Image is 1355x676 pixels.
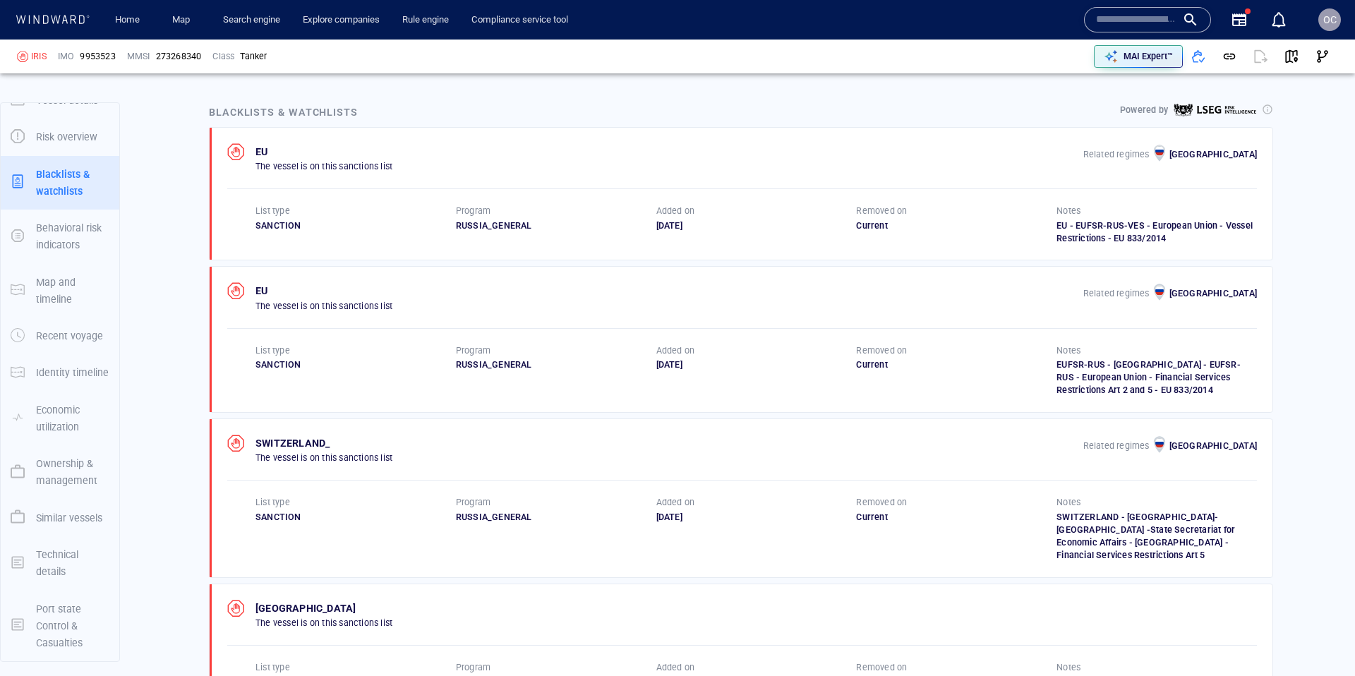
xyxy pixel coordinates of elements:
p: [GEOGRAPHIC_DATA] [255,600,392,617]
button: Economic utilization [1,392,119,446]
div: EU - EUFSR-RUS-VES - European Union - Vessel Restrictions - EU 833/2014 [1056,219,1257,245]
div: [DATE] [656,219,857,232]
button: Similar vessels [1,500,119,536]
button: Home [104,8,150,32]
div: IRIS [31,50,47,63]
p: Similar vessels [36,509,102,526]
p: EU [255,143,392,160]
a: Map and timeline [1,283,119,296]
p: Related regimes [1083,148,1150,161]
button: Map [161,8,206,32]
a: Recent voyage [1,329,119,342]
button: Blacklists & watchlists [1,156,119,210]
p: Map and timeline [36,274,109,308]
div: Notification center [1270,11,1287,28]
span: 9953523 [80,50,115,63]
p: Recent voyage [36,327,103,344]
p: Removed on [856,661,907,674]
p: MMSI [127,50,150,63]
a: Economic utilization [1,411,119,424]
p: Related regimes [1083,440,1150,452]
p: [GEOGRAPHIC_DATA] [1169,287,1257,300]
button: OC [1315,6,1344,34]
p: MAI Expert™ [1124,50,1173,63]
p: [GEOGRAPHIC_DATA] [1169,148,1257,161]
a: Blacklists & watchlists [1,175,119,188]
a: Technical details [1,555,119,569]
a: Home [109,8,145,32]
p: [GEOGRAPHIC_DATA] [1169,440,1257,452]
button: Rule engine [397,8,454,32]
button: View on map [1276,41,1307,72]
p: The vessel is on this sanctions list [255,617,392,629]
button: Map and timeline [1,264,119,318]
p: List type [255,344,290,357]
p: List type [255,661,290,674]
p: Behavioral risk indicators [36,219,109,254]
p: Notes [1056,496,1080,509]
button: Behavioral risk indicators [1,210,119,264]
div: SWITZERLAND - [GEOGRAPHIC_DATA]-[GEOGRAPHIC_DATA] -State Secretariat for Economic Affairs - [GEOG... [1056,511,1257,562]
button: Port state Control & Casualties [1,591,119,662]
button: Visual Link Analysis [1307,41,1338,72]
p: Economic utilization [36,402,109,436]
a: Similar vessels [1,510,119,524]
p: Technical details [36,546,109,581]
a: Explore companies [297,8,385,32]
p: IMO [58,50,75,63]
p: Powered by [1120,104,1168,116]
button: Get link [1214,41,1245,72]
div: Current [856,219,1056,232]
p: Risk overview [36,128,97,145]
p: Added on [656,344,695,357]
p: Added on [656,496,695,509]
p: Added on [656,661,695,674]
p: Program [456,661,490,674]
a: Behavioral risk indicators [1,229,119,243]
span: OC [1323,14,1337,25]
p: SWITZERLAND_ [255,435,392,452]
div: Tanker [240,50,267,63]
div: Blacklists & watchlists [206,101,361,123]
div: RUSSIA_GENERAL [456,358,656,371]
a: Identity timeline [1,366,119,379]
p: Ownership & management [36,455,109,490]
p: Added on [656,205,695,217]
a: Risk overview [1,130,119,143]
p: The vessel is on this sanctions list [255,160,392,173]
a: Compliance service tool [466,8,574,32]
div: Current [856,358,1056,371]
div: [DATE] [656,511,857,524]
button: Recent voyage [1,318,119,354]
p: The vessel is on this sanctions list [255,300,392,313]
div: SANCTION [255,511,456,524]
p: The vessel is on this sanctions list [255,452,392,464]
div: RUSSIA_GENERAL [456,219,656,232]
p: Removed on [856,205,907,217]
div: SANCTION [255,219,456,232]
p: Notes [1056,661,1080,674]
div: Sanctioned [17,51,28,62]
div: EUFSR-RUS - [GEOGRAPHIC_DATA] - EUFSR-RUS - European Union - Financial Services Restrictions Art ... [1056,358,1257,397]
button: Add to vessel list [1183,41,1214,72]
button: Risk overview [1,119,119,155]
a: Search engine [217,8,286,32]
p: Class [212,50,234,63]
p: Program [456,496,490,509]
a: Ownership & management [1,465,119,478]
p: Program [456,205,490,217]
p: Removed on [856,496,907,509]
a: Port state Control & Casualties [1,618,119,632]
p: Blacklists & watchlists [36,166,109,200]
a: Vessel details [1,92,119,106]
p: EU [255,282,392,299]
button: Technical details [1,536,119,591]
p: Port state Control & Casualties [36,600,109,652]
div: Current [856,511,1056,524]
div: 273268340 [156,50,202,63]
button: Ownership & management [1,445,119,500]
p: Program [456,344,490,357]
